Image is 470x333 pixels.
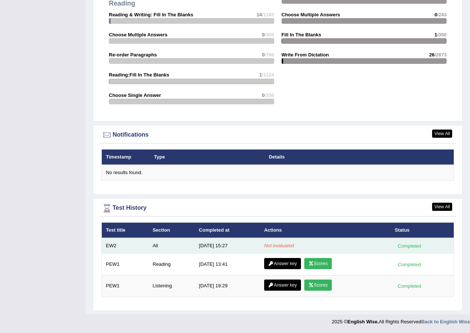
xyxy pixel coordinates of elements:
[102,149,150,165] th: Timestamp
[432,203,452,211] a: View All
[262,52,265,58] span: 0
[347,319,379,324] strong: English Wise.
[395,242,424,250] div: Completed
[101,203,454,214] div: Test History
[265,149,409,165] th: Details
[262,72,274,78] span: /1124
[437,12,447,17] span: /243
[150,149,265,165] th: Type
[282,52,329,58] strong: Write From Dictation
[434,32,437,37] span: 1
[260,222,391,238] th: Actions
[149,222,195,238] th: Section
[102,238,149,254] td: EW2
[109,72,169,78] strong: Reading:Fill In The Blanks
[304,258,332,269] a: Scores
[262,12,274,17] span: /1183
[259,72,262,78] span: 1
[265,32,274,37] span: /305
[395,282,424,290] div: Completed
[437,32,447,37] span: /350
[282,32,321,37] strong: Fill In The Blanks
[421,319,470,324] a: Back to English Wise
[395,261,424,268] div: Completed
[102,222,149,238] th: Test title
[102,275,149,297] td: PEW1
[264,243,294,248] em: Not evaluated
[282,12,340,17] strong: Choose Multiple Answers
[149,254,195,275] td: Reading
[102,254,149,275] td: PEW1
[195,222,260,238] th: Completed at
[109,12,193,17] strong: Reading & Writing: Fill In The Blanks
[106,169,450,176] div: No results found.
[434,52,447,58] span: /2873
[432,130,452,138] a: View All
[149,238,195,254] td: All
[265,52,274,58] span: /786
[434,12,437,17] span: 0
[264,280,301,291] a: Answer key
[264,258,301,269] a: Answer key
[195,238,260,254] td: [DATE] 15:27
[304,280,332,291] a: Scores
[109,92,161,98] strong: Choose Single Answer
[195,254,260,275] td: [DATE] 13:41
[332,314,470,325] div: 2025 © All Rights Reserved
[265,92,274,98] span: /336
[149,275,195,297] td: Listening
[109,52,157,58] strong: Re-order Paragraphs
[262,92,265,98] span: 0
[109,32,168,37] strong: Choose Multiple Answers
[101,130,454,141] div: Notifications
[391,222,454,238] th: Status
[256,12,262,17] span: 14
[195,275,260,297] td: [DATE] 19:29
[429,52,434,58] span: 26
[262,32,265,37] span: 0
